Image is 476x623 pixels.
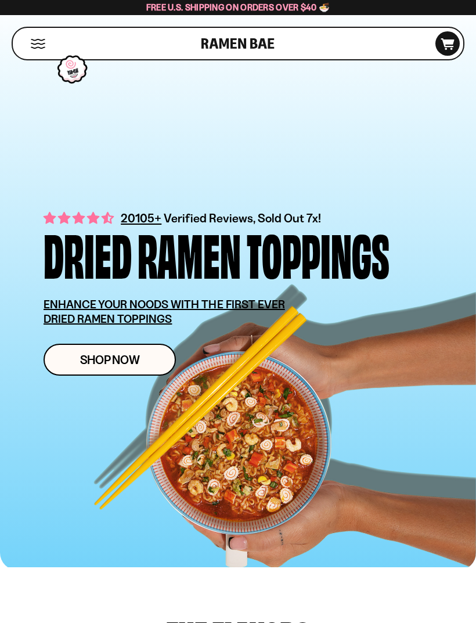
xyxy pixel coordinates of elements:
span: Free U.S. Shipping on Orders over $40 🍜 [146,2,330,13]
div: Ramen [138,227,241,280]
a: Shop Now [44,344,176,376]
span: Shop Now [80,354,140,366]
div: Dried [44,227,132,280]
span: Verified Reviews, Sold Out 7x! [164,211,321,225]
span: 20105+ [121,209,161,227]
button: Mobile Menu Trigger [30,39,46,49]
u: ENHANCE YOUR NOODS WITH THE FIRST EVER DRIED RAMEN TOPPINGS [44,297,285,326]
div: Toppings [247,227,390,280]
